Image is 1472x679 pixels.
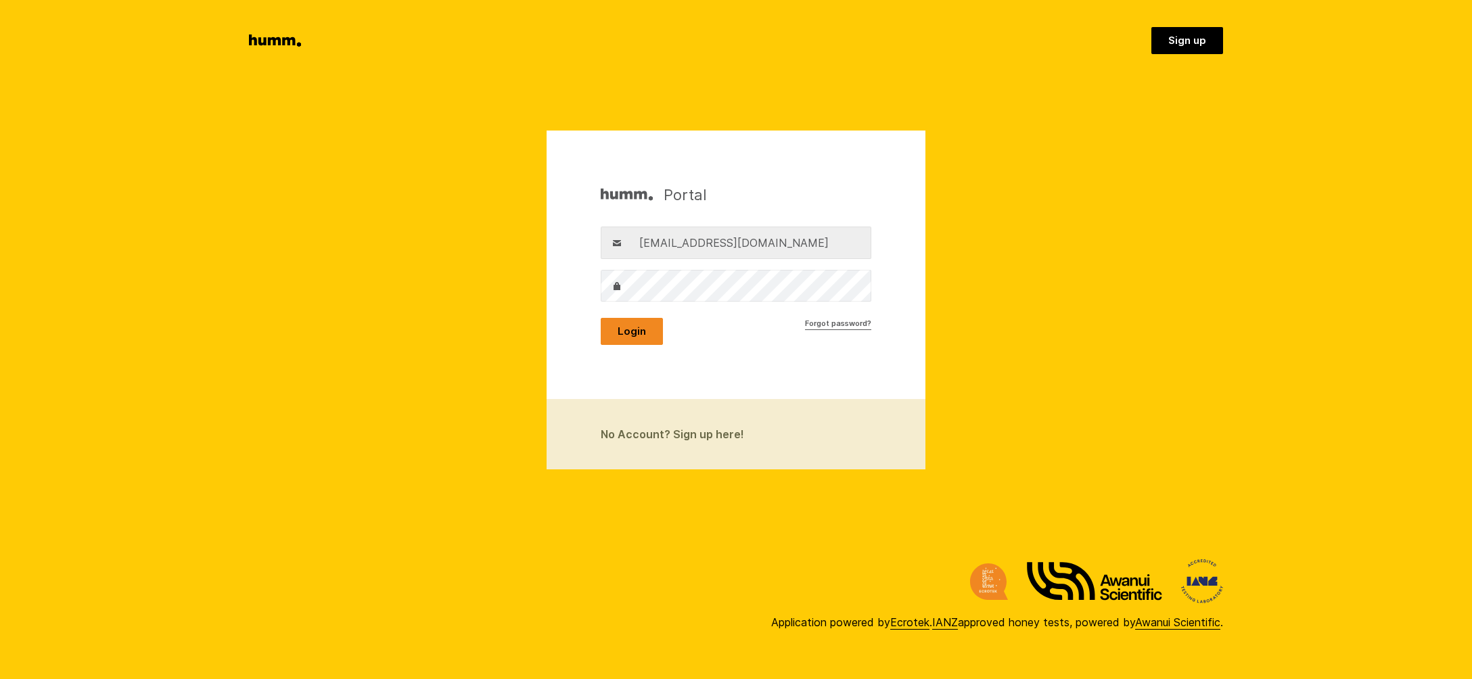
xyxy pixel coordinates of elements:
[601,318,663,345] button: Login
[601,185,707,205] h1: Portal
[1135,615,1220,630] a: Awanui Scientific
[1151,27,1223,54] a: Sign up
[932,615,958,630] a: IANZ
[890,615,929,630] a: Ecrotek
[970,563,1008,600] img: Ecrotek
[1181,559,1223,603] img: International Accreditation New Zealand
[805,318,871,330] a: Forgot password?
[771,614,1223,630] div: Application powered by . approved honey tests, powered by .
[547,399,925,469] a: No Account? Sign up here!
[1027,562,1162,601] img: Awanui Scientific
[601,185,653,205] img: Humm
